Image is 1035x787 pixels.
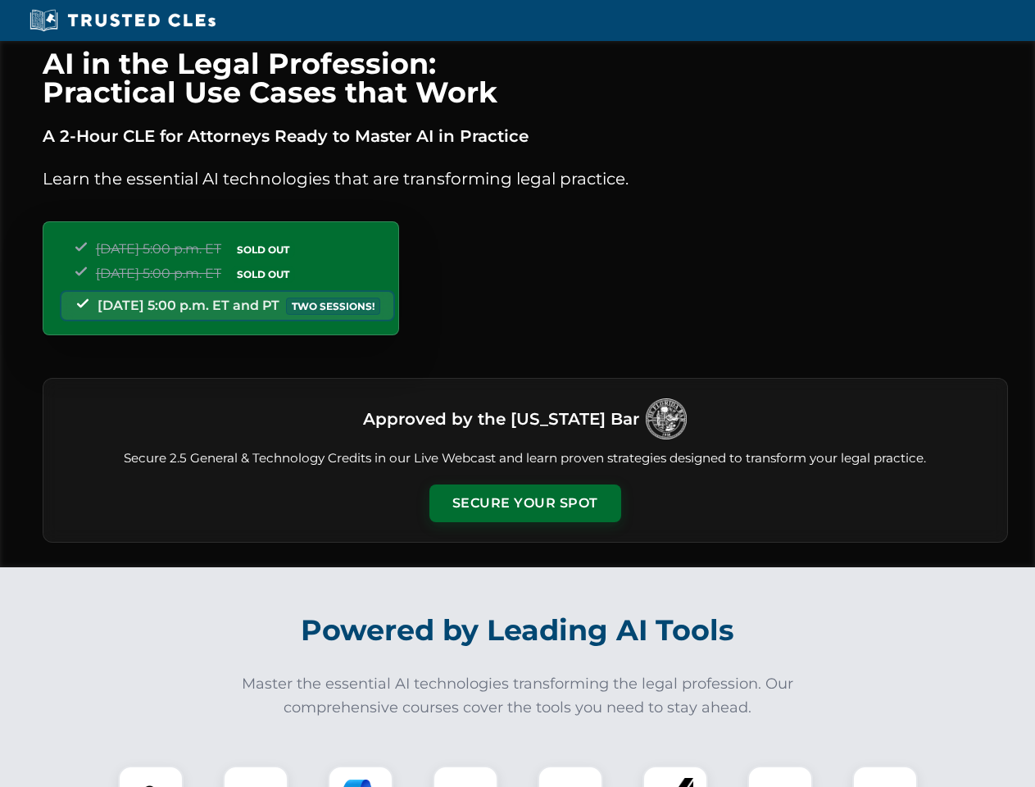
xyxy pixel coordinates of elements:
p: Secure 2.5 General & Technology Credits in our Live Webcast and learn proven strategies designed ... [63,449,987,468]
p: Master the essential AI technologies transforming the legal profession. Our comprehensive courses... [231,672,805,720]
span: SOLD OUT [231,241,295,258]
img: Trusted CLEs [25,8,220,33]
h1: AI in the Legal Profession: Practical Use Cases that Work [43,49,1008,107]
img: Logo [646,398,687,439]
h3: Approved by the [US_STATE] Bar [363,404,639,434]
button: Secure Your Spot [429,484,621,522]
span: [DATE] 5:00 p.m. ET [96,266,221,281]
p: A 2-Hour CLE for Attorneys Ready to Master AI in Practice [43,123,1008,149]
span: [DATE] 5:00 p.m. ET [96,241,221,257]
p: Learn the essential AI technologies that are transforming legal practice. [43,166,1008,192]
span: SOLD OUT [231,266,295,283]
h2: Powered by Leading AI Tools [64,602,972,659]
